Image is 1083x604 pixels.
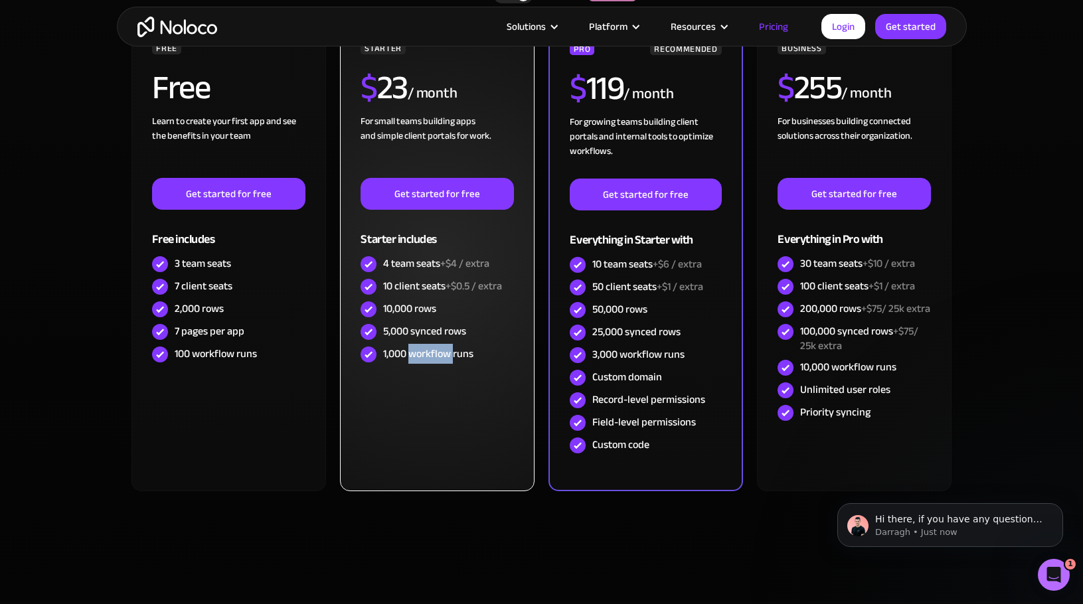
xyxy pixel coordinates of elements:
[778,114,930,178] div: For businesses building connected solutions across their organization. ‍
[152,71,210,104] h2: Free
[152,114,305,178] div: Learn to create your first app and see the benefits in your team ‍
[408,83,458,104] div: / month
[570,57,586,119] span: $
[592,325,681,339] div: 25,000 synced rows
[383,279,502,293] div: 10 client seats
[742,18,805,35] a: Pricing
[175,324,244,339] div: 7 pages per app
[778,56,794,119] span: $
[800,321,918,356] span: +$75/ 25k extra
[592,302,647,317] div: 50,000 rows
[800,324,930,353] div: 100,000 synced rows
[800,256,915,271] div: 30 team seats
[650,42,721,55] div: RECOMMENDED
[383,324,466,339] div: 5,000 synced rows
[778,41,825,54] div: BUSINESS
[361,210,513,253] div: Starter includes
[570,72,624,105] h2: 119
[800,360,896,374] div: 10,000 workflow runs
[570,115,721,179] div: For growing teams building client portals and internal tools to optimize workflows.
[1038,559,1070,591] iframe: Intercom live chat
[592,415,696,429] div: Field-level permissions
[175,256,231,271] div: 3 team seats
[152,41,181,54] div: FREE
[869,276,915,296] span: +$1 / extra
[653,254,702,274] span: +$6 / extra
[175,346,257,361] div: 100 workflow runs
[778,178,930,210] a: Get started for free
[821,14,865,39] a: Login
[572,18,654,35] div: Platform
[507,18,546,35] div: Solutions
[383,346,473,361] div: 1,000 workflow runs
[1065,559,1076,569] span: 1
[175,301,224,316] div: 2,000 rows
[800,382,890,397] div: Unlimited user roles
[778,210,930,253] div: Everything in Pro with
[863,254,915,273] span: +$10 / extra
[570,210,721,254] div: Everything in Starter with
[624,84,673,105] div: / month
[440,254,489,273] span: +$4 / extra
[383,301,436,316] div: 10,000 rows
[592,370,662,384] div: Custom domain
[570,42,594,55] div: PRO
[152,178,305,210] a: Get started for free
[446,276,502,296] span: +$0.5 / extra
[570,179,721,210] a: Get started for free
[875,14,946,39] a: Get started
[592,392,705,407] div: Record-level permissions
[592,257,702,271] div: 10 team seats
[861,299,930,319] span: +$75/ 25k extra
[592,279,703,294] div: 50 client seats
[841,83,891,104] div: / month
[361,71,408,104] h2: 23
[361,178,513,210] a: Get started for free
[671,18,716,35] div: Resources
[490,18,572,35] div: Solutions
[589,18,627,35] div: Platform
[817,475,1083,568] iframe: Intercom notifications message
[383,256,489,271] div: 4 team seats
[800,279,915,293] div: 100 client seats
[361,56,377,119] span: $
[657,277,703,297] span: +$1 / extra
[592,437,649,452] div: Custom code
[361,41,405,54] div: STARTER
[137,17,217,37] a: home
[778,71,841,104] h2: 255
[800,301,930,316] div: 200,000 rows
[361,114,513,178] div: For small teams building apps and simple client portals for work. ‍
[654,18,742,35] div: Resources
[592,347,685,362] div: 3,000 workflow runs
[800,405,871,419] div: Priority syncing
[152,210,305,253] div: Free includes
[175,279,232,293] div: 7 client seats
